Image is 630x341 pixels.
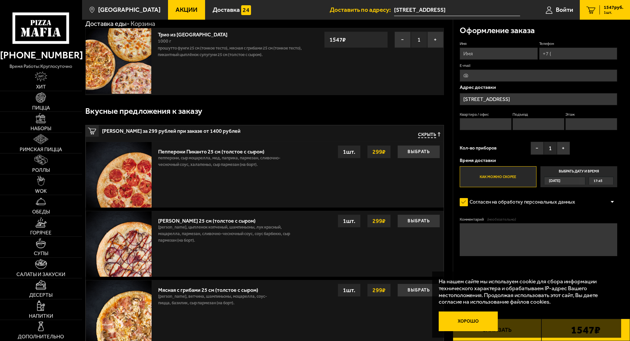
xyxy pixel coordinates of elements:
[338,214,361,228] div: 1 шт.
[394,31,411,48] button: −
[32,168,50,173] span: Роллы
[565,112,617,117] label: Этаж
[32,105,50,110] span: Пицца
[18,334,64,339] span: Дополнительно
[85,20,130,28] a: Доставка еды-
[539,48,617,60] input: +7 (
[16,272,65,277] span: Салаты и закуски
[158,30,234,38] a: Трио из [GEOGRAPHIC_DATA]
[460,166,536,187] label: Как можно скорее
[487,217,516,222] span: (необязательно)
[371,284,387,296] strong: 299 ₽
[98,7,160,13] span: [GEOGRAPHIC_DATA]
[36,84,46,90] span: Хит
[439,278,611,305] p: На нашем сайте мы используем cookie для сбора информации технического характера и обрабатываем IP...
[397,214,440,228] button: Выбрать
[397,145,440,158] button: Выбрать
[371,215,387,227] strong: 299 ₽
[394,4,520,16] input: Ваш адрес доставки
[158,155,283,171] p: пепперони, сыр Моцарелла, мед, паприка, пармезан, сливочно-чесночный соус, халапеньо, сыр пармеза...
[85,107,202,115] h3: Вкусные предложения к заказу
[556,7,573,13] span: Войти
[557,142,570,155] button: +
[371,146,387,158] strong: 299 ₽
[158,214,302,224] div: [PERSON_NAME] 25 см (толстое с сыром)
[397,284,440,297] button: Выбрать
[158,145,283,155] div: Пепперони Пиканто 25 см (толстое с сыром)
[460,146,496,150] span: Кол-во приборов
[460,48,538,60] input: Имя
[418,132,436,138] span: Скрыть
[29,313,53,319] span: Напитки
[460,63,617,69] label: E-mail
[604,10,623,14] span: 1 шт.
[131,19,155,28] div: Корзина
[158,38,171,44] span: 1000 г
[594,177,602,185] span: 17:45
[544,142,557,155] span: 1
[34,251,48,256] span: Супы
[213,7,240,13] span: Доставка
[32,209,50,214] span: Обеды
[460,85,617,90] p: Адрес доставки
[30,230,52,235] span: Горячее
[460,195,582,209] label: Согласен на обработку персональных данных
[102,125,317,134] span: [PERSON_NAME] за 299 рублей при заказе от 1400 рублей
[86,211,444,277] a: [PERSON_NAME] 25 см (толстое с сыром)[PERSON_NAME], цыпленок копченый, шампиньоны, лук красный, м...
[158,284,270,293] div: Мясная с грибами 25 см (толстое с сыром)
[20,147,62,152] span: Римская пицца
[549,177,560,185] span: [DATE]
[460,41,538,47] label: Имя
[460,158,617,163] p: Время доставки
[158,45,304,58] p: Прошутто Фунги 25 см (тонкое тесто), Мясная с грибами 25 см (тонкое тесто), Пикантный цыплёнок су...
[604,5,623,10] span: 1547 руб.
[86,142,444,208] a: Пепперони Пиканто 25 см (толстое с сыром)пепперони, сыр Моцарелла, мед, паприка, пармезан, сливоч...
[460,112,512,117] label: Квартира / офис
[176,7,198,13] span: Акции
[460,70,617,82] input: @
[35,189,47,194] span: WOK
[29,292,52,298] span: Десерты
[330,7,394,13] span: Доставить по адресу:
[158,224,302,247] p: [PERSON_NAME], цыпленок копченый, шампиньоны, лук красный, моцарелла, пармезан, сливочно-чесночны...
[540,166,617,187] label: Выбрать дату и время
[513,112,564,117] label: Подъезд
[439,311,498,331] button: Хорошо
[411,31,427,48] span: 1
[539,41,617,47] label: Телефон
[531,142,544,155] button: −
[418,132,440,138] button: Скрыть
[460,217,617,222] label: Комментарий
[31,126,51,131] span: Наборы
[338,145,361,158] div: 1 шт.
[338,284,361,297] div: 1 шт.
[427,31,444,48] button: +
[460,26,535,34] h3: Оформление заказа
[241,5,251,15] img: 15daf4d41897b9f0e9f617042186c801.svg
[158,293,270,310] p: [PERSON_NAME], ветчина, шампиньоны, моцарелла, соус-пицца, базилик, сыр пармезан (на борт).
[328,33,347,46] strong: 1547 ₽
